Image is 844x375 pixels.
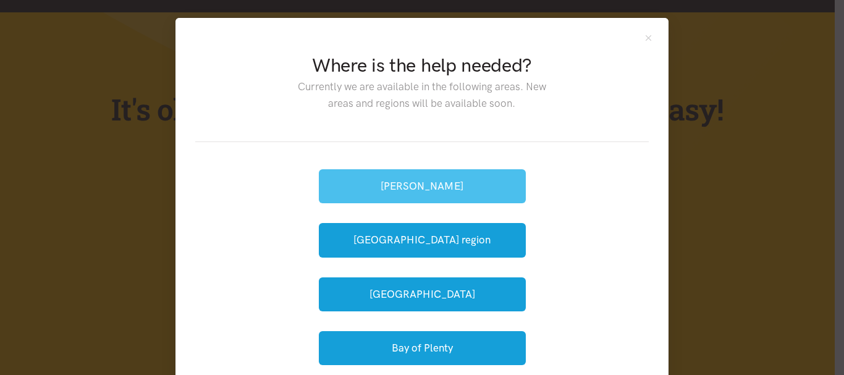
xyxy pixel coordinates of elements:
button: Close [643,33,654,43]
p: Currently we are available in the following areas. New areas and regions will be available soon. [288,78,555,112]
button: [GEOGRAPHIC_DATA] region [319,223,526,257]
button: [GEOGRAPHIC_DATA] [319,277,526,311]
button: [PERSON_NAME] [319,169,526,203]
button: Bay of Plenty [319,331,526,365]
h2: Where is the help needed? [288,53,555,78]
